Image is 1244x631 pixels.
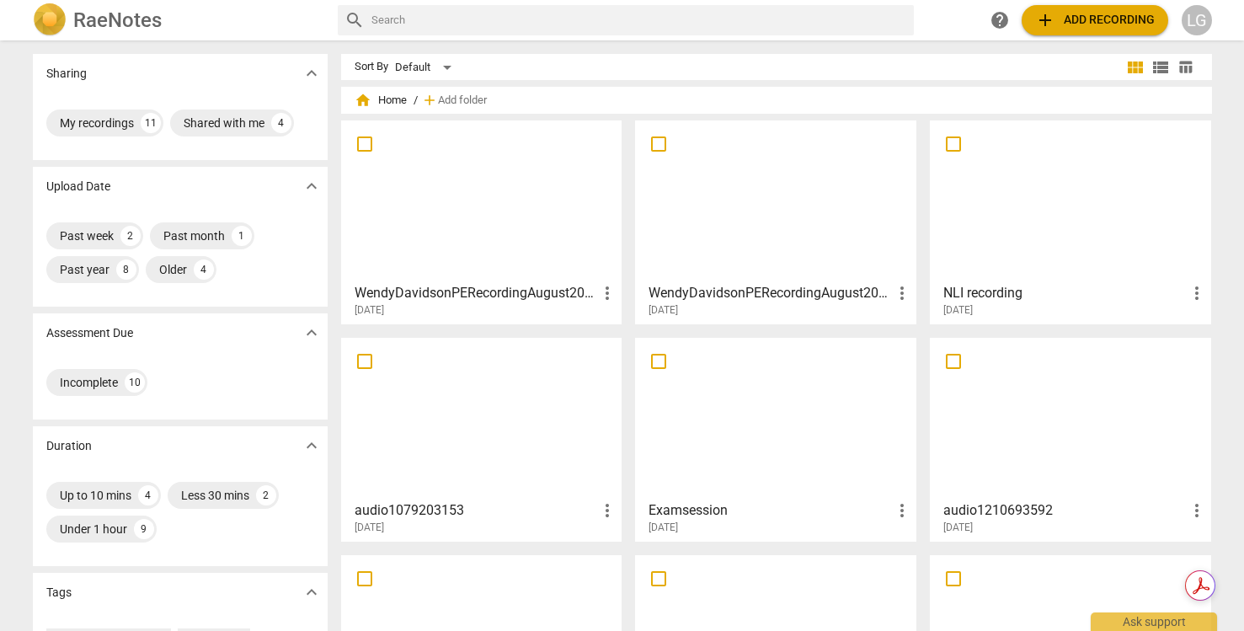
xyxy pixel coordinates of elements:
a: Help [985,5,1015,35]
div: Incomplete [60,374,118,391]
div: 9 [134,519,154,539]
div: Past week [60,227,114,244]
span: more_vert [892,283,912,303]
span: table_chart [1177,59,1193,75]
span: [DATE] [649,521,678,535]
h3: WendyDavidsonPERecordingAugust2025 [649,283,892,303]
span: expand_more [302,176,322,196]
h3: audio1210693592 [943,500,1187,521]
button: Table view [1173,55,1199,80]
div: 11 [141,113,161,133]
span: more_vert [597,283,617,303]
button: Show more [299,61,324,86]
div: Sort By [355,61,388,73]
a: audio1210693592[DATE] [936,344,1205,534]
span: view_list [1151,57,1171,78]
span: expand_more [302,582,322,602]
a: WendyDavidsonPERecordingAugust2025[DATE] [641,126,910,317]
button: Show more [299,174,324,199]
div: Older [159,261,187,278]
div: 10 [125,372,145,393]
a: LogoRaeNotes [33,3,324,37]
div: Up to 10 mins [60,487,131,504]
span: more_vert [892,500,912,521]
span: [DATE] [355,521,384,535]
span: more_vert [597,500,617,521]
div: 4 [194,259,214,280]
div: Default [395,54,457,81]
button: List view [1148,55,1173,80]
span: [DATE] [943,521,973,535]
div: 1 [232,226,252,246]
span: expand_more [302,323,322,343]
span: [DATE] [649,303,678,318]
span: view_module [1125,57,1145,78]
div: Ask support [1091,612,1217,631]
div: 8 [116,259,136,280]
a: NLI recording[DATE] [936,126,1205,317]
h3: Examsession [649,500,892,521]
button: Show more [299,320,324,345]
span: more_vert [1187,500,1207,521]
span: add [1035,10,1055,30]
span: search [344,10,365,30]
div: Under 1 hour [60,521,127,537]
span: help [990,10,1010,30]
span: expand_more [302,63,322,83]
div: 4 [271,113,291,133]
button: Show more [299,580,324,605]
a: Examsession[DATE] [641,344,910,534]
div: Less 30 mins [181,487,249,504]
p: Upload Date [46,178,110,195]
button: LG [1182,5,1212,35]
span: Add recording [1035,10,1155,30]
span: more_vert [1187,283,1207,303]
p: Sharing [46,65,87,83]
div: Past year [60,261,109,278]
img: Logo [33,3,67,37]
span: / [414,94,418,107]
span: [DATE] [943,303,973,318]
span: Add folder [438,94,487,107]
p: Assessment Due [46,324,133,342]
span: home [355,92,371,109]
p: Tags [46,584,72,602]
p: Duration [46,437,92,455]
span: add [421,92,438,109]
h3: audio1079203153 [355,500,598,521]
h3: WendyDavidsonPERecordingAugust2025 [355,283,598,303]
h3: NLI recording [943,283,1187,303]
span: Home [355,92,407,109]
div: 4 [138,485,158,505]
div: 2 [256,485,276,505]
a: audio1079203153[DATE] [347,344,617,534]
span: expand_more [302,436,322,456]
span: [DATE] [355,303,384,318]
a: WendyDavidsonPERecordingAugust2025[DATE] [347,126,617,317]
button: Upload [1022,5,1168,35]
button: Tile view [1123,55,1148,80]
h2: RaeNotes [73,8,162,32]
div: Past month [163,227,225,244]
div: Shared with me [184,115,264,131]
div: My recordings [60,115,134,131]
button: Show more [299,433,324,458]
div: 2 [120,226,141,246]
input: Search [371,7,907,34]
